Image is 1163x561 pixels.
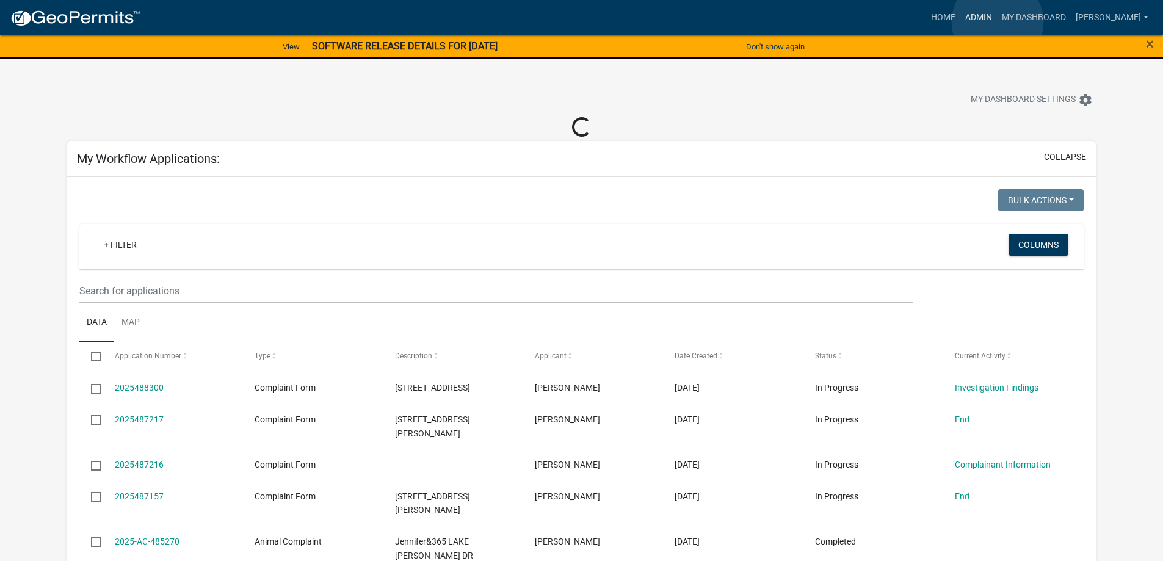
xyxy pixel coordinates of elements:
[255,491,316,501] span: Complaint Form
[94,234,147,256] a: + Filter
[395,383,470,393] span: 692 WELLINGTON DR
[255,352,270,360] span: Type
[1071,6,1153,29] a: [PERSON_NAME]
[1146,37,1154,51] button: Close
[535,383,600,393] span: Tammie
[79,278,913,303] input: Search for applications
[395,537,473,560] span: Jennifer&365 LAKE RICHARDSON DR
[383,342,523,371] datatable-header-cell: Description
[815,383,858,393] span: In Progress
[675,537,700,546] span: 09/29/2025
[395,414,470,438] span: 1502 CARL SUTTON RD
[79,342,103,371] datatable-header-cell: Select
[312,40,498,52] strong: SOFTWARE RELEASE DETAILS FOR [DATE]
[1009,234,1068,256] button: Columns
[955,460,1051,469] a: Complainant Information
[535,352,567,360] span: Applicant
[115,537,179,546] a: 2025-AC-485270
[114,303,147,342] a: Map
[675,414,700,424] span: 10/02/2025
[926,6,960,29] a: Home
[103,342,243,371] datatable-header-cell: Application Number
[1078,93,1093,107] i: settings
[395,352,432,360] span: Description
[663,342,803,371] datatable-header-cell: Date Created
[243,342,383,371] datatable-header-cell: Type
[115,414,164,424] a: 2025487217
[115,383,164,393] a: 2025488300
[1146,35,1154,52] span: ×
[955,383,1038,393] a: Investigation Findings
[803,342,943,371] datatable-header-cell: Status
[675,460,700,469] span: 10/02/2025
[79,303,114,342] a: Data
[523,342,663,371] datatable-header-cell: Applicant
[535,491,600,501] span: Tammie
[955,414,969,424] a: End
[815,460,858,469] span: In Progress
[1044,151,1086,164] button: collapse
[255,414,316,424] span: Complaint Form
[998,189,1084,211] button: Bulk Actions
[535,537,600,546] span: Tammie
[115,352,181,360] span: Application Number
[971,93,1076,107] span: My Dashboard Settings
[815,491,858,501] span: In Progress
[741,37,810,57] button: Don't show again
[255,460,316,469] span: Complaint Form
[815,352,836,360] span: Status
[960,6,997,29] a: Admin
[278,37,305,57] a: View
[815,414,858,424] span: In Progress
[943,342,1083,371] datatable-header-cell: Current Activity
[255,383,316,393] span: Complaint Form
[535,414,600,424] span: Tammie
[675,491,700,501] span: 10/02/2025
[955,491,969,501] a: End
[535,460,600,469] span: Tammie
[815,537,856,546] span: Completed
[255,537,322,546] span: Animal Complaint
[395,491,470,515] span: 4877 CAUSEY RD
[997,6,1071,29] a: My Dashboard
[675,352,717,360] span: Date Created
[77,151,220,166] h5: My Workflow Applications:
[115,491,164,501] a: 2025487157
[955,352,1005,360] span: Current Activity
[675,383,700,393] span: 10/06/2025
[961,88,1103,112] button: My Dashboard Settingssettings
[115,460,164,469] a: 2025487216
